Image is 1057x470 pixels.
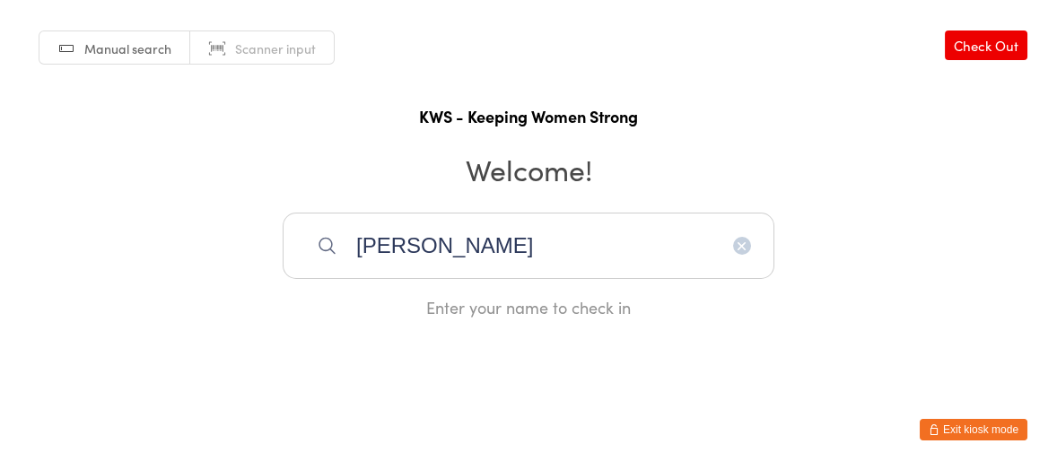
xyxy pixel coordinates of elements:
[84,39,171,57] span: Manual search
[283,213,774,279] input: Search
[920,419,1027,440] button: Exit kiosk mode
[18,105,1039,127] h1: KWS - Keeping Women Strong
[945,30,1027,60] a: Check Out
[235,39,316,57] span: Scanner input
[283,296,774,318] div: Enter your name to check in
[18,149,1039,189] h2: Welcome!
